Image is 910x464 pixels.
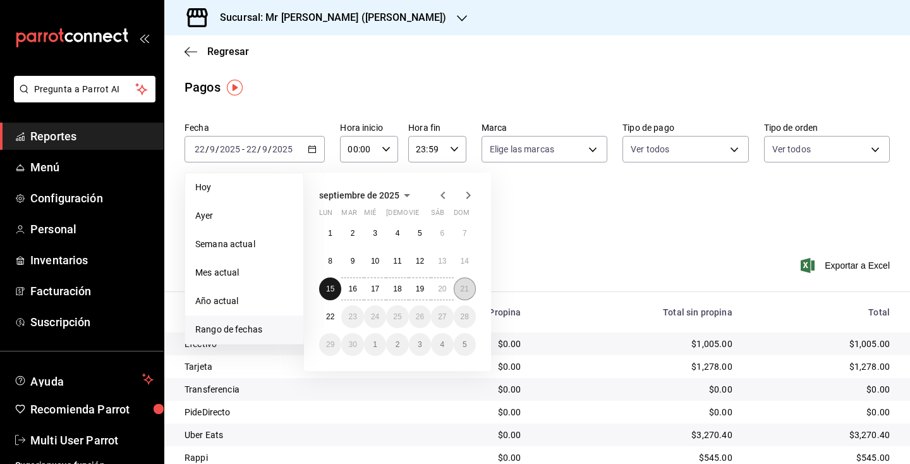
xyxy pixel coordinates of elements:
[541,338,732,350] div: $1,005.00
[541,429,732,441] div: $3,270.40
[482,123,607,132] label: Marca
[409,278,431,300] button: 19 de septiembre de 2025
[326,284,334,293] abbr: 15 de septiembre de 2025
[418,229,422,238] abbr: 5 de septiembre de 2025
[209,144,215,154] input: --
[272,144,293,154] input: ----
[340,123,398,132] label: Hora inicio
[431,222,453,245] button: 6 de septiembre de 2025
[219,144,241,154] input: ----
[386,250,408,272] button: 11 de septiembre de 2025
[431,250,453,272] button: 13 de septiembre de 2025
[417,406,521,418] div: $0.00
[386,222,408,245] button: 4 de septiembre de 2025
[417,429,521,441] div: $0.00
[227,80,243,95] img: Tooltip marker
[319,305,341,328] button: 22 de septiembre de 2025
[454,209,470,222] abbr: domingo
[185,451,397,464] div: Rappi
[215,144,219,154] span: /
[409,209,419,222] abbr: viernes
[461,257,469,266] abbr: 14 de septiembre de 2025
[541,451,732,464] div: $545.00
[753,338,890,350] div: $1,005.00
[185,360,397,373] div: Tarjeta
[416,257,424,266] abbr: 12 de septiembre de 2025
[195,209,293,223] span: Ayer
[803,258,890,273] button: Exportar a Excel
[319,190,399,200] span: septiembre de 2025
[205,144,209,154] span: /
[14,76,155,102] button: Pregunta a Parrot AI
[753,307,890,317] div: Total
[348,284,356,293] abbr: 16 de septiembre de 2025
[393,257,401,266] abbr: 11 de septiembre de 2025
[195,266,293,279] span: Mes actual
[268,144,272,154] span: /
[364,278,386,300] button: 17 de septiembre de 2025
[319,209,332,222] abbr: lunes
[262,144,268,154] input: --
[396,340,400,349] abbr: 2 de octubre de 2025
[364,222,386,245] button: 3 de septiembre de 2025
[326,340,334,349] abbr: 29 de septiembre de 2025
[348,312,356,321] abbr: 23 de septiembre de 2025
[753,451,890,464] div: $545.00
[348,340,356,349] abbr: 30 de septiembre de 2025
[246,144,257,154] input: --
[454,278,476,300] button: 21 de septiembre de 2025
[386,278,408,300] button: 18 de septiembre de 2025
[34,83,136,96] span: Pregunta a Parrot AI
[753,406,890,418] div: $0.00
[753,383,890,396] div: $0.00
[30,432,154,449] span: Multi User Parrot
[30,252,154,269] span: Inventarios
[328,229,332,238] abbr: 1 de septiembre de 2025
[490,143,554,156] span: Elige las marcas
[364,250,386,272] button: 10 de septiembre de 2025
[440,340,444,349] abbr: 4 de octubre de 2025
[341,278,363,300] button: 16 de septiembre de 2025
[319,222,341,245] button: 1 de septiembre de 2025
[541,360,732,373] div: $1,278.00
[364,305,386,328] button: 24 de septiembre de 2025
[431,305,453,328] button: 27 de septiembre de 2025
[341,222,363,245] button: 2 de septiembre de 2025
[195,323,293,336] span: Rango de fechas
[541,406,732,418] div: $0.00
[326,312,334,321] abbr: 22 de septiembre de 2025
[431,209,444,222] abbr: sábado
[409,333,431,356] button: 3 de octubre de 2025
[772,143,811,156] span: Ver todos
[461,312,469,321] abbr: 28 de septiembre de 2025
[418,340,422,349] abbr: 3 de octubre de 2025
[454,250,476,272] button: 14 de septiembre de 2025
[30,159,154,176] span: Menú
[328,257,332,266] abbr: 8 de septiembre de 2025
[416,312,424,321] abbr: 26 de septiembre de 2025
[454,333,476,356] button: 5 de octubre de 2025
[431,333,453,356] button: 4 de octubre de 2025
[319,250,341,272] button: 8 de septiembre de 2025
[431,278,453,300] button: 20 de septiembre de 2025
[461,284,469,293] abbr: 21 de septiembre de 2025
[409,250,431,272] button: 12 de septiembre de 2025
[319,333,341,356] button: 29 de septiembre de 2025
[409,222,431,245] button: 5 de septiembre de 2025
[416,284,424,293] abbr: 19 de septiembre de 2025
[341,250,363,272] button: 9 de septiembre de 2025
[409,305,431,328] button: 26 de septiembre de 2025
[30,221,154,238] span: Personal
[371,284,379,293] abbr: 17 de septiembre de 2025
[622,123,748,132] label: Tipo de pago
[631,143,669,156] span: Ver todos
[9,92,155,105] a: Pregunta a Parrot AI
[319,278,341,300] button: 15 de septiembre de 2025
[194,144,205,154] input: --
[195,181,293,194] span: Hoy
[454,305,476,328] button: 28 de septiembre de 2025
[373,229,377,238] abbr: 3 de septiembre de 2025
[463,229,467,238] abbr: 7 de septiembre de 2025
[185,406,397,418] div: PideDirecto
